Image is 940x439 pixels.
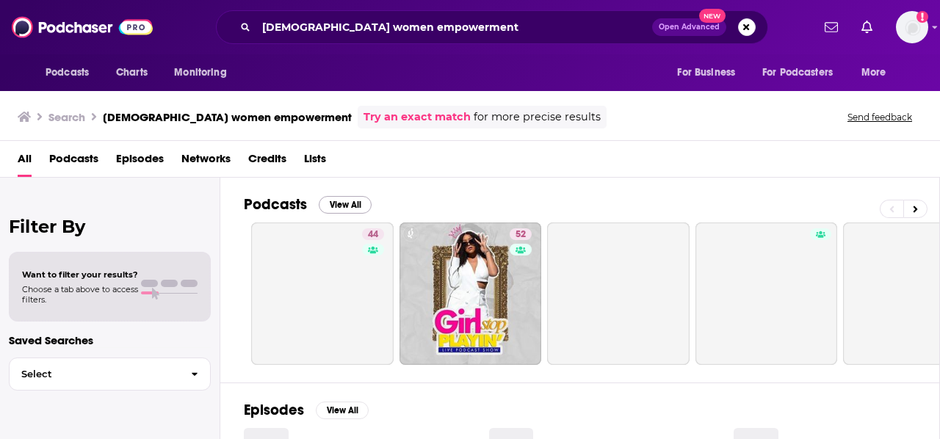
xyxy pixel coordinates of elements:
button: open menu [851,59,905,87]
img: User Profile [896,11,928,43]
a: Networks [181,147,231,177]
h3: [DEMOGRAPHIC_DATA] women empowerment [103,110,352,124]
a: 44 [362,228,384,240]
a: Try an exact match [364,109,471,126]
h2: Podcasts [244,195,307,214]
button: open menu [164,59,245,87]
span: Logged in as courttheprpro [896,11,928,43]
a: 52 [399,222,542,365]
span: for more precise results [474,109,601,126]
span: 52 [516,228,526,242]
a: Charts [106,59,156,87]
span: Choose a tab above to access filters. [22,284,138,305]
button: View All [319,196,372,214]
span: Select [10,369,179,379]
span: Want to filter your results? [22,269,138,280]
svg: Add a profile image [916,11,928,23]
a: PodcastsView All [244,195,372,214]
div: Search podcasts, credits, & more... [216,10,768,44]
button: Open AdvancedNew [652,18,726,36]
button: Show profile menu [896,11,928,43]
h2: Filter By [9,216,211,237]
a: Show notifications dropdown [856,15,878,40]
img: Podchaser - Follow, Share and Rate Podcasts [12,13,153,41]
span: Charts [116,62,148,83]
button: Select [9,358,211,391]
a: All [18,147,32,177]
span: Monitoring [174,62,226,83]
p: Saved Searches [9,333,211,347]
span: More [861,62,886,83]
a: Episodes [116,147,164,177]
a: Credits [248,147,286,177]
button: open menu [753,59,854,87]
button: open menu [35,59,108,87]
a: EpisodesView All [244,401,369,419]
button: View All [316,402,369,419]
span: For Business [677,62,735,83]
button: open menu [667,59,753,87]
h3: Search [48,110,85,124]
a: 44 [251,222,394,365]
span: Podcasts [46,62,89,83]
a: Podcasts [49,147,98,177]
span: For Podcasters [762,62,833,83]
button: Send feedback [843,111,916,123]
a: Lists [304,147,326,177]
h2: Episodes [244,401,304,419]
a: Show notifications dropdown [819,15,844,40]
span: Open Advanced [659,23,720,31]
a: 52 [510,228,532,240]
span: 44 [368,228,378,242]
input: Search podcasts, credits, & more... [256,15,652,39]
span: New [699,9,726,23]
